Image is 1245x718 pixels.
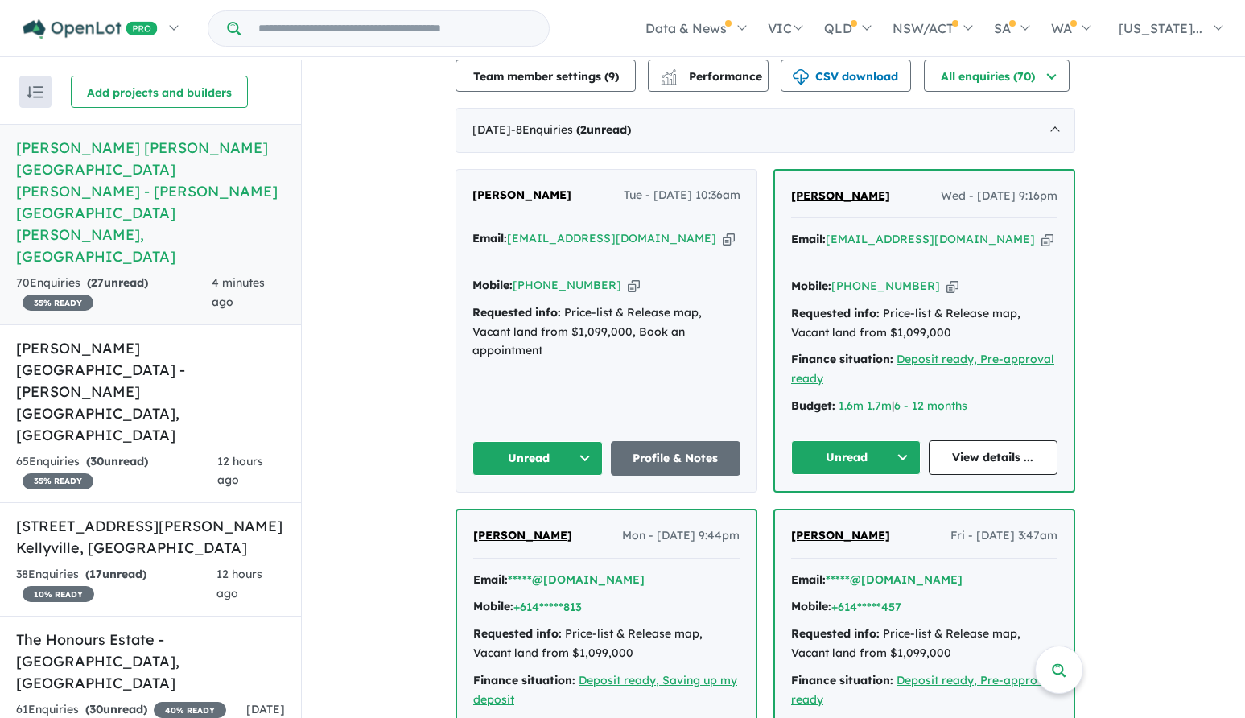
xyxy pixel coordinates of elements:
strong: Email: [791,572,826,587]
button: Unread [791,440,921,475]
strong: Requested info: [472,305,561,320]
a: [EMAIL_ADDRESS][DOMAIN_NAME] [826,232,1035,246]
button: Copy [1041,231,1053,248]
strong: Finance situation: [791,673,893,687]
a: Deposit ready, Pre-approval ready [791,352,1054,386]
div: Price-list & Release map, Vacant land from $1,099,000 [473,625,740,663]
h5: [PERSON_NAME] [PERSON_NAME][GEOGRAPHIC_DATA][PERSON_NAME] - [PERSON_NAME][GEOGRAPHIC_DATA][PERSON... [16,137,285,267]
div: | [791,397,1057,416]
strong: Finance situation: [473,673,575,687]
a: View details ... [929,440,1058,475]
a: 6 - 12 months [894,398,967,413]
span: 27 [91,275,104,290]
button: Copy [628,277,640,294]
strong: Mobile: [791,279,831,293]
span: [PERSON_NAME] [473,528,572,543]
strong: Requested info: [791,306,880,320]
button: All enquiries (70) [924,60,1070,92]
strong: ( unread) [87,275,148,290]
strong: Mobile: [472,278,513,292]
strong: Budget: [791,398,835,413]
input: Try estate name, suburb, builder or developer [244,11,546,46]
a: Profile & Notes [611,441,741,476]
span: 10 % READY [23,586,94,602]
strong: ( unread) [85,702,147,716]
img: bar-chart.svg [661,74,677,85]
div: Price-list & Release map, Vacant land from $1,099,000, Book an appointment [472,303,740,361]
span: 35 % READY [23,473,93,489]
span: [PERSON_NAME] [791,528,890,543]
a: Deposit ready, Pre-approval ready [791,673,1054,707]
img: Openlot PRO Logo White [23,19,158,39]
button: Unread [472,441,603,476]
span: Wed - [DATE] 9:16pm [941,187,1057,206]
span: 2 [580,122,587,137]
strong: Finance situation: [791,352,893,366]
strong: Requested info: [791,626,880,641]
span: Fri - [DATE] 3:47am [950,526,1057,546]
a: 1.6m 1.7m [839,398,892,413]
div: 65 Enquir ies [16,452,217,491]
span: 12 hours ago [217,454,263,488]
img: download icon [793,69,809,85]
span: 30 [89,702,103,716]
button: Copy [723,230,735,247]
strong: ( unread) [86,454,148,468]
button: Add projects and builders [71,76,248,108]
span: [PERSON_NAME] [472,188,571,202]
div: Price-list & Release map, Vacant land from $1,099,000 [791,625,1057,663]
img: sort.svg [27,86,43,98]
span: [PERSON_NAME] [791,188,890,203]
a: [PERSON_NAME] [472,186,571,205]
a: [EMAIL_ADDRESS][DOMAIN_NAME] [507,231,716,246]
button: CSV download [781,60,911,92]
strong: Mobile: [791,599,831,613]
div: [DATE] [456,108,1075,153]
span: 40 % READY [154,702,226,718]
strong: ( unread) [85,567,146,581]
span: 4 minutes ago [212,275,265,309]
div: Price-list & Release map, Vacant land from $1,099,000 [791,304,1057,343]
span: 35 % READY [23,295,93,311]
strong: Email: [791,232,826,246]
span: Performance [663,69,762,84]
a: Deposit ready, Saving up my deposit [473,673,737,707]
span: 9 [608,69,615,84]
img: line-chart.svg [662,69,676,78]
span: 17 [89,567,102,581]
span: - 8 Enquir ies [511,122,631,137]
span: 30 [90,454,104,468]
h5: [PERSON_NAME][GEOGRAPHIC_DATA] - [PERSON_NAME][GEOGRAPHIC_DATA] , [GEOGRAPHIC_DATA] [16,337,285,446]
strong: ( unread) [576,122,631,137]
button: Team member settings (9) [456,60,636,92]
span: Mon - [DATE] 9:44pm [622,526,740,546]
h5: [STREET_ADDRESS][PERSON_NAME] Kellyville , [GEOGRAPHIC_DATA] [16,515,285,559]
a: [PERSON_NAME] [473,526,572,546]
span: [US_STATE]... [1119,20,1202,36]
span: Tue - [DATE] 10:36am [624,186,740,205]
h5: The Honours Estate - [GEOGRAPHIC_DATA] , [GEOGRAPHIC_DATA] [16,629,285,694]
span: 12 hours ago [216,567,262,600]
div: 38 Enquir ies [16,565,216,604]
button: Copy [946,278,958,295]
a: [PERSON_NAME] [791,187,890,206]
strong: Requested info: [473,626,562,641]
div: 70 Enquir ies [16,274,212,312]
strong: Mobile: [473,599,513,613]
a: [PHONE_NUMBER] [513,278,621,292]
a: [PHONE_NUMBER] [831,279,940,293]
span: [DATE] [246,702,285,716]
button: Performance [648,60,769,92]
strong: Email: [472,231,507,246]
a: [PERSON_NAME] [791,526,890,546]
strong: Email: [473,572,508,587]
